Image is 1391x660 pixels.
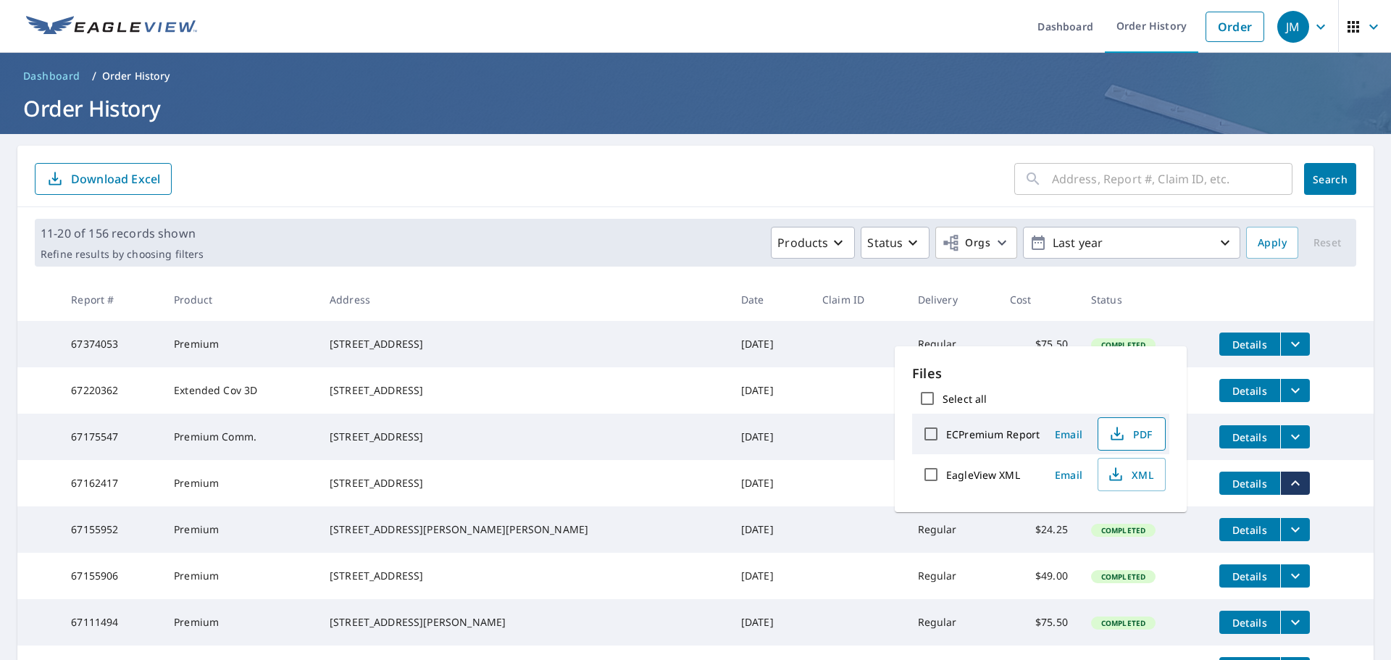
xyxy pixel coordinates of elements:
td: $49.00 [998,553,1079,599]
button: Email [1045,464,1092,486]
th: Delivery [906,278,998,321]
td: 67155906 [59,553,162,599]
p: 11-20 of 156 records shown [41,225,204,242]
td: $75.50 [998,321,1079,367]
th: Address [318,278,730,321]
button: filesDropdownBtn-67220362 [1280,379,1310,402]
span: Details [1228,384,1271,398]
th: Status [1079,278,1208,321]
label: EagleView XML [946,468,1020,482]
span: Details [1228,569,1271,583]
button: Apply [1246,227,1298,259]
span: Details [1228,477,1271,490]
span: PDF [1107,425,1153,443]
span: Completed [1093,618,1154,628]
td: Regular [906,506,998,553]
th: Claim ID [811,278,906,321]
td: $24.25 [998,506,1079,553]
td: Premium [162,506,318,553]
td: Regular [906,321,998,367]
div: JM [1277,11,1309,43]
button: Orgs [935,227,1017,259]
div: [STREET_ADDRESS] [330,383,718,398]
button: detailsBtn-67162417 [1219,472,1280,495]
span: Dashboard [23,69,80,83]
p: Download Excel [71,171,160,187]
label: ECPremium Report [946,427,1040,441]
button: XML [1098,458,1166,491]
td: Premium [162,553,318,599]
img: EV Logo [26,16,197,38]
span: Completed [1093,525,1154,535]
label: Select all [943,392,987,406]
button: filesDropdownBtn-67155906 [1280,564,1310,588]
p: Last year [1047,230,1216,256]
td: Regular [906,599,998,646]
th: Product [162,278,318,321]
th: Report # [59,278,162,321]
span: Orgs [942,234,990,252]
span: Completed [1093,340,1154,350]
button: detailsBtn-67111494 [1219,611,1280,634]
button: Last year [1023,227,1240,259]
button: detailsBtn-67374053 [1219,333,1280,356]
span: Details [1228,616,1271,630]
td: 67175547 [59,414,162,460]
button: Products [771,227,855,259]
td: [DATE] [730,460,811,506]
span: Details [1228,523,1271,537]
td: 67155952 [59,506,162,553]
div: [STREET_ADDRESS] [330,569,718,583]
p: Products [777,234,828,251]
p: Refine results by choosing filters [41,248,204,261]
td: 67220362 [59,367,162,414]
nav: breadcrumb [17,64,1374,88]
button: Status [861,227,930,259]
li: / [92,67,96,85]
td: Regular [906,553,998,599]
button: Email [1045,423,1092,446]
td: 67374053 [59,321,162,367]
th: Date [730,278,811,321]
td: Extended Cov 3D [162,367,318,414]
td: 67162417 [59,460,162,506]
span: Email [1051,427,1086,441]
td: [DATE] [730,367,811,414]
div: [STREET_ADDRESS] [330,430,718,444]
span: Details [1228,430,1271,444]
div: [STREET_ADDRESS] [330,476,718,490]
td: [DATE] [730,599,811,646]
td: [DATE] [730,553,811,599]
td: [DATE] [730,321,811,367]
button: Search [1304,163,1356,195]
button: filesDropdownBtn-67155952 [1280,518,1310,541]
button: detailsBtn-67175547 [1219,425,1280,448]
td: Premium [162,599,318,646]
p: Status [867,234,903,251]
td: Premium [162,460,318,506]
button: detailsBtn-67155952 [1219,518,1280,541]
p: Files [912,364,1169,383]
div: [STREET_ADDRESS][PERSON_NAME][PERSON_NAME] [330,522,718,537]
button: filesDropdownBtn-67374053 [1280,333,1310,356]
button: detailsBtn-67220362 [1219,379,1280,402]
a: Order [1206,12,1264,42]
div: [STREET_ADDRESS][PERSON_NAME] [330,615,718,630]
p: Order History [102,69,170,83]
button: filesDropdownBtn-67175547 [1280,425,1310,448]
button: PDF [1098,417,1166,451]
td: 67111494 [59,599,162,646]
span: Completed [1093,572,1154,582]
button: filesDropdownBtn-67111494 [1280,611,1310,634]
th: Cost [998,278,1079,321]
span: Search [1316,172,1345,186]
td: Premium [162,321,318,367]
button: filesDropdownBtn-67162417 [1280,472,1310,495]
h1: Order History [17,93,1374,123]
td: [DATE] [730,506,811,553]
a: Dashboard [17,64,86,88]
td: Premium Comm. [162,414,318,460]
span: Details [1228,338,1271,351]
span: XML [1107,466,1153,483]
span: Apply [1258,234,1287,252]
